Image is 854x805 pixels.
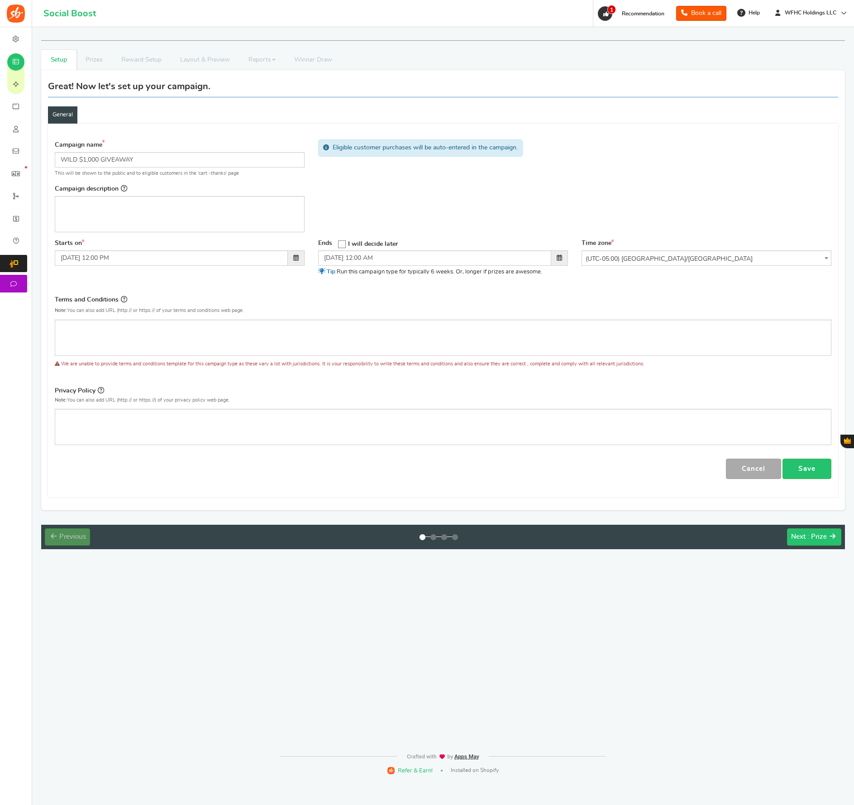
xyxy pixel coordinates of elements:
h3: Great! Now let's set up your campaign. [48,81,210,91]
h1: Social Boost [43,9,96,19]
small: You can also add URL (http:// or https://) of your privacy policy web page. [55,398,230,402]
span: Gratisfaction [844,437,851,444]
span: Tip: [327,269,337,275]
a: Book a call [676,6,726,21]
span: (UTC-05:00) America/Chicago [582,250,831,266]
span: I will decide later [348,241,398,247]
label: Terms and Conditions [55,294,127,305]
em: New [25,166,27,168]
span: Enter the Privacy Policy URL or text [98,387,104,394]
small: This will be shown to the public and to eligible customers in the 'cart -thanks' page [55,170,305,177]
b: Note: [55,308,67,313]
a: Refer & Earn! [387,766,433,775]
span: Installed on Shopify [451,767,499,774]
span: (UTC-05:00) America/Chicago [582,251,831,267]
span: Recommendation [622,11,664,16]
button: Gratisfaction [840,435,854,448]
div: Editor, competition_terms [55,320,831,356]
span: We are unable to provide terms and conditions template for this campaign type as these vary a lot... [61,361,644,366]
iframe: LiveChat chat widget [816,767,854,805]
a: Help [734,5,764,20]
p: Run this campaign type for typically 6 weeks. Or, longer if prizes are awesome. [318,268,568,276]
label: Campaign name [55,139,107,150]
div: Editor, competition_privacy [55,409,831,445]
small: You can also add URL (http:// or https:// of your terms and conditions web page. [55,308,244,313]
a: Cancel [726,459,781,479]
div: Editor, competition_desc [55,196,305,232]
h5: Eligible customer purchases will be auto-entered in the campaign. [333,144,518,151]
label: Campaign description [55,183,127,194]
span: WFHC Holdings LLC [781,9,840,17]
b: Note: [55,398,67,402]
span: | [441,770,443,771]
button: Next : Prize [787,528,841,546]
a: 1 Recommendation [597,6,669,21]
img: img-footer.webp [406,754,480,760]
label: Privacy Policy [55,385,104,396]
a: General [48,106,77,124]
span: Description provides users with more information about your campaign. Mention details about the p... [121,185,127,192]
label: Ends [318,239,332,248]
span: Next [791,533,806,540]
a: Save [782,459,831,479]
span: : Prize [807,533,827,540]
label: Time zone [582,239,614,248]
img: Social Boost [7,5,25,23]
label: Starts on [55,239,85,248]
span: 1 [607,5,616,14]
span: Enter the Terms and Conditions of your campaign [121,296,127,303]
a: Setup [41,50,76,70]
span: Help [746,9,760,17]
